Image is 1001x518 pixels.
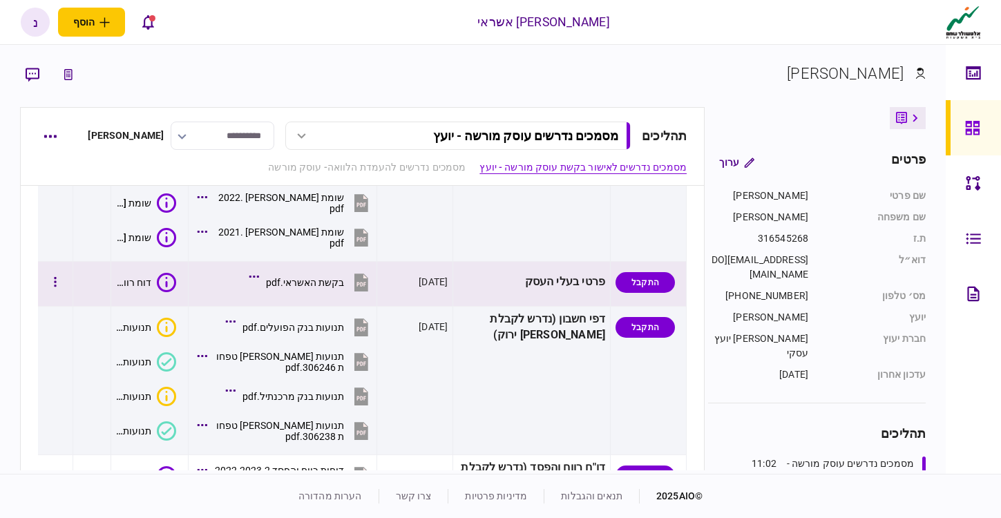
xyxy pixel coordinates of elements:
button: תנועות מזרחי טפחות 306238.pdf [200,415,372,446]
div: איכות לא מספקת [157,318,176,337]
button: ערוך [708,150,765,175]
div: [PERSON_NAME] [708,189,808,203]
div: ת.ז [822,231,926,246]
div: שם פרטי [822,189,926,203]
div: תהליכים [642,126,687,145]
div: התקבל [616,466,675,486]
div: [PERSON_NAME] [787,62,904,85]
button: שומת מס [116,193,176,213]
button: דוח רווח והפסד [116,466,176,486]
a: צרו קשר [396,490,432,501]
button: איכות לא מספקתתנועות עובר ושב [116,387,176,406]
button: link to underwriting page [56,62,81,87]
div: 11:02 [DATE] [725,457,776,486]
div: דוח רווח והפסד [116,277,151,288]
div: בקשת האשראי.pdf [266,277,344,288]
div: איכות לא מספקת [157,387,176,406]
div: [PERSON_NAME] [708,210,808,224]
button: בקשת האשראי.pdf [252,267,372,298]
div: תנועות עובר ושב [116,356,151,367]
div: מסמכים נדרשים עוסק מורשה - יועץ [433,128,618,143]
div: שומת מס [116,198,151,209]
div: [DATE] [708,367,808,382]
div: דוחות רווח והפסד 2022-2023-2024.pdf [214,465,344,487]
div: דפי חשבון (נדרש לקבלת [PERSON_NAME] ירוק) [458,311,605,343]
div: מסמכים נדרשים עוסק מורשה - יועץ [780,457,914,486]
div: דו"ח רווח והפסד (נדרש לקבלת [PERSON_NAME] ירוק) [458,460,605,492]
div: תנועות בנק מרכנתיל.pdf [242,391,344,402]
button: תנועות עובר ושב [116,352,176,372]
div: [DATE] [419,275,448,289]
div: שומת מס 2021.pdf [214,227,344,249]
div: התקבל [616,317,675,338]
button: מסמכים נדרשים עוסק מורשה - יועץ [285,122,631,150]
div: [PERSON_NAME] [708,310,808,325]
button: איכות לא מספקתתנועות עובר ושב [116,318,176,337]
button: פתח תפריט להוספת לקוח [58,8,125,37]
button: תנועות עובר ושב [116,421,176,441]
button: תנועות מזרחי טפחות 306246.pdf [200,346,372,377]
button: תנועות בנק מרכנתיל.pdf [229,381,372,412]
div: חברת יעוץ [822,332,926,361]
div: תנועות מזרחי טפחות 306238.pdf [214,420,344,442]
div: שם משפחה [822,210,926,224]
img: client company logo [943,5,984,39]
button: שומת מס 2021.pdf [200,222,372,253]
div: עדכון אחרון [822,367,926,382]
div: [PERSON_NAME] יועץ עסקי [708,332,808,361]
div: [EMAIL_ADDRESS][DOMAIN_NAME] [708,253,808,282]
button: דוח רווח והפסד [116,273,176,292]
button: שומת מס 2022.pdf [200,187,372,218]
div: מס׳ טלפון [822,289,926,303]
div: [DATE] [419,468,448,482]
div: פרטי בעלי העסק [458,267,605,298]
div: © 2025 AIO [639,489,703,503]
a: מדיניות פרטיות [465,490,527,501]
div: 316545268 [708,231,808,246]
div: [PHONE_NUMBER] [708,289,808,303]
button: תנועות בנק הפועלים.pdf [229,311,372,343]
div: תנועות עובר ושב [116,425,151,437]
a: תנאים והגבלות [561,490,622,501]
a: מסמכים נדרשים להעמדת הלוואה- עוסק מורשה [268,160,466,175]
div: שומת מס 2022.pdf [214,192,344,214]
a: מסמכים נדרשים עוסק מורשה - יועץ11:02 [DATE] [725,457,926,486]
div: תנועות עובר ושב [116,322,151,333]
div: תנועות מזרחי טפחות 306246.pdf [214,351,344,373]
a: מסמכים נדרשים לאישור בקשת עוסק מורשה - יועץ [479,160,687,175]
div: [DATE] [419,320,448,334]
div: דוח רווח והפסד [116,470,151,481]
div: [PERSON_NAME] אשראי [477,13,610,31]
a: הערות מהדורה [298,490,362,501]
div: [PERSON_NAME] [88,128,164,143]
div: שומת מס [116,232,151,243]
button: פתח רשימת התראות [133,8,162,37]
div: התקבל [616,272,675,293]
div: תהליכים [708,424,926,443]
div: תנועות בנק הפועלים.pdf [242,322,344,333]
div: תנועות עובר ושב [116,391,151,402]
div: יועץ [822,310,926,325]
button: נ [21,8,50,37]
div: פרטים [891,150,926,175]
div: דוא״ל [822,253,926,282]
button: שומת מס [116,228,176,247]
button: דוחות רווח והפסד 2022-2023-2024.pdf [200,460,372,491]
